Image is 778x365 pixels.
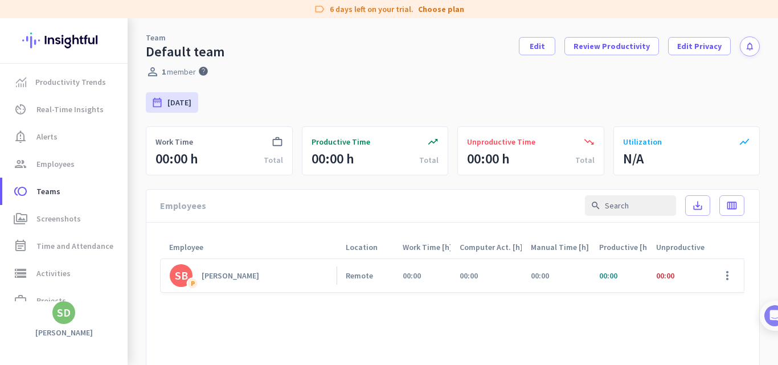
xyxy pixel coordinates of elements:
button: save_alt [685,195,710,216]
a: perm_mediaScreenshots [2,205,128,232]
i: label [314,3,325,15]
i: help [198,67,208,75]
a: tollTeams [2,178,128,205]
div: Work Time [h] [403,239,451,255]
a: SBP[PERSON_NAME] [170,264,337,287]
span: Time and Attendance [36,239,113,253]
p: Employees [160,201,206,210]
div: Total [575,154,595,166]
a: groupEmployees [2,150,128,178]
button: Review Productivity [564,37,659,55]
img: menu-item [16,77,26,87]
i: notification_important [14,130,27,143]
i: perm_identity [146,65,159,79]
a: storageActivities [2,260,128,287]
p: member [162,66,196,77]
div: 00:00 h [467,150,510,168]
i: trending_down [583,136,595,147]
div: [PERSON_NAME] [202,270,259,281]
span: Alerts [36,130,58,143]
span: [DATE] [167,97,191,108]
span: 00:00 [656,270,674,281]
button: more_vert [714,262,741,289]
span: 00:00 [460,270,478,281]
i: perm_media [14,212,27,225]
div: Employee [169,239,217,255]
i: trending_up [427,136,439,147]
a: event_noteTime and Attendance [2,232,128,260]
i: event_note [14,239,27,253]
span: 00:00 [403,270,421,281]
span: Unproductive Time [467,136,535,147]
a: notification_importantAlerts [2,123,128,150]
div: Computer Act. [h] [460,239,522,255]
div: Location [346,239,391,255]
div: P [187,277,199,289]
div: 00:00 h [312,150,354,168]
a: Choose plan [418,3,464,15]
div: Default team [146,43,224,60]
span: Activities [36,266,71,280]
button: Edit Privacy [668,37,731,55]
span: Edit Privacy [677,40,722,52]
i: calendar_view_week [726,200,738,211]
img: Insightful logo [22,18,105,63]
a: work_outlineProjects [2,287,128,314]
div: Total [264,154,283,166]
span: Projects [36,294,66,307]
i: search [591,200,601,211]
i: show_chart [739,136,750,147]
span: 00:00 [531,270,549,281]
span: Teams [36,184,60,198]
div: SD [57,307,71,318]
span: Screenshots [36,212,81,225]
span: 1 [162,67,166,77]
i: notifications [745,42,755,51]
a: Team [146,32,166,43]
i: work_outline [272,136,283,147]
span: Review Productivity [574,40,650,52]
span: Work Time [155,136,193,147]
i: group [14,157,27,171]
div: Total [419,154,439,166]
i: av_timer [14,102,27,116]
span: Edit [530,40,545,52]
div: Remote [346,270,373,281]
button: Edit [519,37,555,55]
span: 00:00 [599,270,617,281]
i: save_alt [692,200,703,211]
div: N/A [623,150,644,168]
div: Manual Time [h] [531,239,590,255]
span: Employees [36,157,75,171]
div: Unproductive [h] [656,239,715,255]
a: av_timerReal-Time Insights [2,96,128,123]
a: menu-itemProductivity Trends [2,68,128,96]
span: Real-Time Insights [36,102,104,116]
i: toll [14,184,27,198]
input: Search [585,195,676,216]
div: Productive [h] [599,239,647,255]
i: date_range [151,97,163,108]
i: storage [14,266,27,280]
i: work_outline [14,294,27,307]
span: Productivity Trends [35,75,106,89]
span: Productive Time [312,136,370,147]
div: 00:00 h [155,150,198,168]
div: SB [175,270,188,281]
span: Utilization [623,136,662,147]
button: notifications [740,36,760,56]
button: calendar_view_week [719,195,744,216]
